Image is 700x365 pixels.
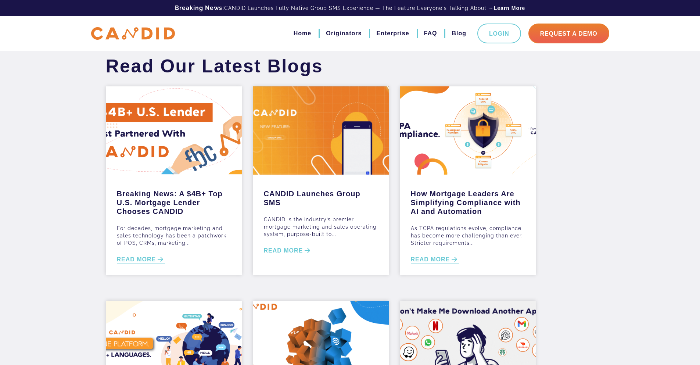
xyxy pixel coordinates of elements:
a: Learn More [494,4,525,12]
a: READ MORE [411,255,459,264]
p: As TCPA regulations evolve, compliance has become more challenging than ever. Stricter requiremen... [411,225,525,247]
a: READ MORE [117,255,165,264]
b: Breaking News: [175,4,224,11]
a: READ MORE [264,247,312,255]
img: CANDID APP [91,27,175,40]
a: FAQ [424,27,437,40]
a: Enterprise [376,27,409,40]
h1: Read Our Latest Blogs [100,55,329,77]
a: CANDID Launches Group SMS [264,186,378,207]
a: Login [477,24,521,43]
a: Request A Demo [528,24,609,43]
a: How Mortgage Leaders Are Simplifying Compliance with AI and Automation [411,186,525,216]
a: Blog [452,27,466,40]
p: CANDID is the industry’s premier mortgage marketing and sales operating system, purpose-built to... [264,216,378,238]
p: For decades, mortgage marketing and sales technology has been a patchwork of POS, CRMs, marketing... [117,225,231,247]
a: Breaking News: A $4B+ Top U.S. Mortgage Lender Chooses CANDID [117,186,231,216]
a: Originators [326,27,362,40]
a: Home [294,27,311,40]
